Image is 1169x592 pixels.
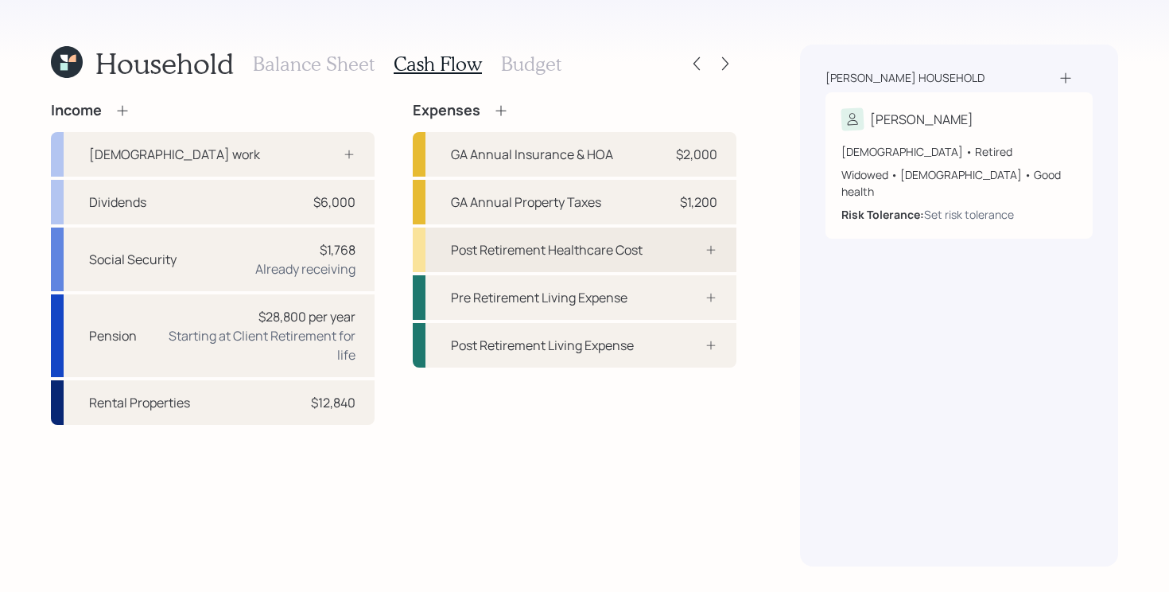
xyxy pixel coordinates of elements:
[51,102,102,119] h4: Income
[95,46,234,80] h1: Household
[394,53,482,76] h3: Cash Flow
[841,143,1077,160] div: [DEMOGRAPHIC_DATA] • Retired
[311,393,355,412] div: $12,840
[320,240,355,259] div: $1,768
[89,326,137,345] div: Pension
[89,393,190,412] div: Rental Properties
[255,259,355,278] div: Already receiving
[451,336,634,355] div: Post Retirement Living Expense
[451,145,613,164] div: GA Annual Insurance & HOA
[413,102,480,119] h4: Expenses
[501,53,561,76] h3: Budget
[451,288,627,307] div: Pre Retirement Living Expense
[451,193,601,212] div: GA Annual Property Taxes
[89,250,177,269] div: Social Security
[825,70,985,86] div: [PERSON_NAME] household
[841,166,1077,200] div: Widowed • [DEMOGRAPHIC_DATA] • Good health
[89,193,146,212] div: Dividends
[451,240,643,259] div: Post Retirement Healthcare Cost
[253,53,375,76] h3: Balance Sheet
[676,145,717,164] div: $2,000
[89,145,260,164] div: [DEMOGRAPHIC_DATA] work
[924,206,1014,223] div: Set risk tolerance
[258,307,355,326] div: $28,800 per year
[313,193,355,212] div: $6,000
[680,193,717,212] div: $1,200
[841,207,924,222] b: Risk Tolerance:
[870,110,973,129] div: [PERSON_NAME]
[150,326,355,364] div: Starting at Client Retirement for life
